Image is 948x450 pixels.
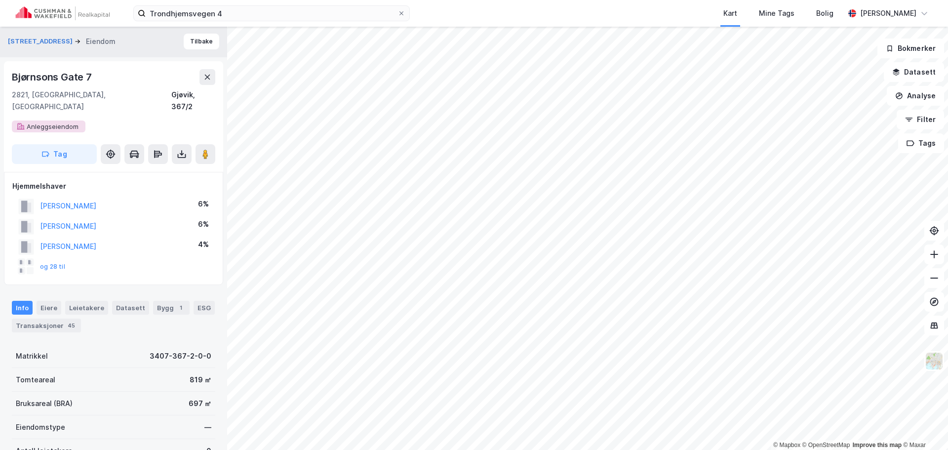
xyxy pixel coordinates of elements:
div: 2821, [GEOGRAPHIC_DATA], [GEOGRAPHIC_DATA] [12,89,171,113]
div: Hjemmelshaver [12,180,215,192]
iframe: Chat Widget [899,403,948,450]
img: cushman-wakefield-realkapital-logo.202ea83816669bd177139c58696a8fa1.svg [16,6,110,20]
div: Bjørnsons Gate 7 [12,69,94,85]
div: 6% [198,218,209,230]
div: Info [12,301,33,315]
div: 6% [198,198,209,210]
div: Bygg [153,301,190,315]
button: Tag [12,144,97,164]
div: ESG [194,301,215,315]
div: — [204,421,211,433]
a: OpenStreetMap [802,442,850,449]
button: [STREET_ADDRESS] [8,37,75,46]
div: 4% [198,239,209,250]
div: [PERSON_NAME] [860,7,916,19]
div: Mine Tags [759,7,794,19]
div: Transaksjoner [12,319,81,332]
div: Bruksareal (BRA) [16,398,73,409]
div: Eiendomstype [16,421,65,433]
input: Søk på adresse, matrikkel, gårdeiere, leietakere eller personer [146,6,397,21]
button: Filter [897,110,944,129]
div: Kart [723,7,737,19]
div: Eiere [37,301,61,315]
div: 45 [66,321,77,330]
div: Matrikkel [16,350,48,362]
div: 697 ㎡ [189,398,211,409]
button: Datasett [884,62,944,82]
button: Bokmerker [877,39,944,58]
div: Leietakere [65,301,108,315]
div: Datasett [112,301,149,315]
div: Gjøvik, 367/2 [171,89,215,113]
div: Eiendom [86,36,116,47]
button: Tilbake [184,34,219,49]
a: Improve this map [853,442,902,449]
div: Kontrollprogram for chat [899,403,948,450]
button: Analyse [887,86,944,106]
div: Tomteareal [16,374,55,386]
div: 819 ㎡ [190,374,211,386]
button: Tags [898,133,944,153]
div: 3407-367-2-0-0 [150,350,211,362]
img: Z [925,352,944,370]
div: 1 [176,303,186,313]
a: Mapbox [773,442,800,449]
div: Bolig [816,7,833,19]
